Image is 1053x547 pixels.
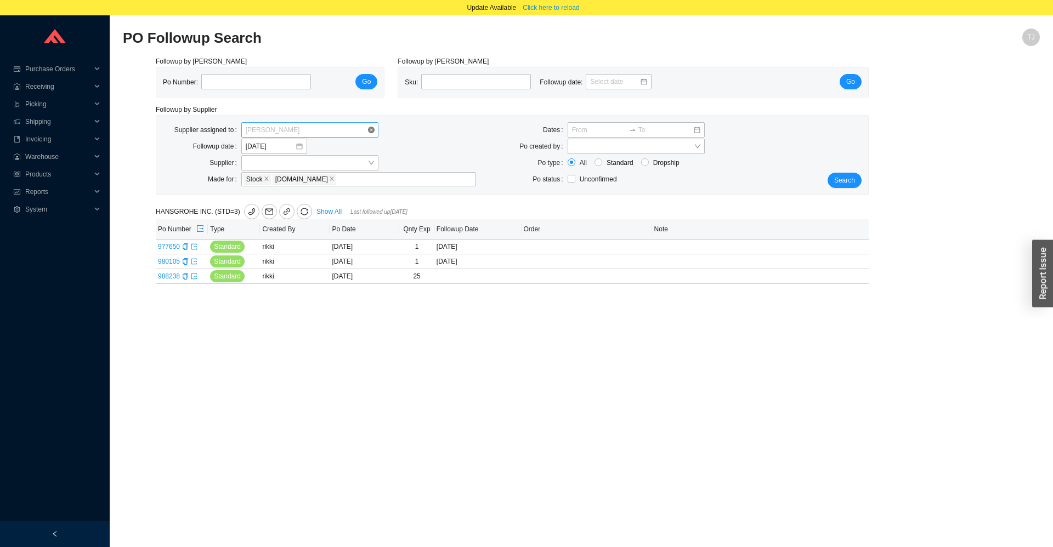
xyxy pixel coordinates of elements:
span: Followup by [PERSON_NAME] [398,58,489,65]
a: Show All [316,208,342,215]
span: export [191,243,197,250]
span: Stock [244,174,271,185]
button: Go [355,74,377,89]
span: Reports [25,183,91,201]
span: System [25,201,91,218]
span: Purchase Orders [25,60,91,78]
div: Copy [182,256,189,267]
td: 25 [399,269,434,284]
label: Supplier assigned to [174,122,241,138]
span: Standard [214,241,241,252]
span: Shipping [25,113,91,130]
div: Copy [182,241,189,252]
button: Standard [210,241,245,253]
span: Followup by Supplier [156,106,217,113]
span: Dropship [649,157,684,168]
div: Copy [182,271,189,282]
span: copy [182,273,189,280]
span: Followup by [PERSON_NAME] [156,58,247,65]
button: Standard [210,270,245,282]
span: copy [182,258,189,265]
a: 977650 [158,243,180,250]
span: Products [25,166,91,183]
span: Picking [25,95,91,113]
span: Unconfirmed [580,175,617,183]
input: From [572,124,626,135]
span: export [196,225,204,233]
div: [DATE] [437,256,519,267]
div: Po Number: [163,74,320,90]
td: [DATE] [330,240,399,254]
th: Note [652,219,869,240]
input: 9/16/2025 [246,141,295,152]
th: Order [522,219,652,240]
label: Made for: [208,172,241,187]
span: Standard [214,256,241,267]
span: to [629,126,636,134]
span: Search [834,175,855,186]
button: Search [828,173,862,188]
span: Go [846,76,855,87]
span: link [283,208,291,217]
th: Created By [260,219,330,240]
span: phone [245,208,259,215]
label: Po status: [533,172,567,187]
button: export [196,221,205,237]
span: left [52,531,58,537]
label: Po created by: [519,139,567,154]
label: Po type: [538,155,568,170]
th: Type [208,219,260,240]
span: Receiving [25,78,91,95]
span: close-circle [368,127,375,133]
div: Sku: Followup date: [405,74,660,90]
td: [DATE] [330,254,399,269]
a: link [279,204,295,219]
span: sync [297,208,312,215]
div: [DATE] [437,241,519,252]
span: book [13,136,21,143]
td: [DATE] [330,269,399,284]
span: credit-card [13,66,21,72]
button: Go [840,74,862,89]
th: Qnty Exp [399,219,434,240]
th: Po Number [156,219,208,240]
span: mail [262,208,276,215]
a: 980105 [158,258,180,265]
h2: PO Followup Search [123,29,811,48]
td: 1 [399,240,434,254]
td: rikki [260,269,330,284]
button: Standard [210,255,245,267]
a: export [191,243,197,250]
td: 1 [399,254,434,269]
span: Standard [602,157,638,168]
span: QualityBath.com [273,174,336,185]
button: mail [262,204,277,219]
span: close [329,176,335,183]
span: [DOMAIN_NAME] [275,174,328,184]
a: 988238 [158,272,180,280]
a: export [191,272,197,280]
span: TJ [1027,29,1034,46]
td: rikki [260,240,330,254]
th: Po Date [330,219,399,240]
label: Dates: [543,122,568,138]
span: All [575,157,591,168]
label: Followup date: [193,139,241,154]
span: read [13,171,21,178]
a: export [191,258,197,265]
span: Tziporah Jakobovits [246,123,374,137]
span: Stock [246,174,263,184]
label: Supplier: [210,155,241,170]
button: phone [244,204,259,219]
span: Go [362,76,371,87]
span: Invoicing [25,130,91,148]
span: HANSGROHE INC. (STD=3) [156,208,314,215]
span: Click here to reload [523,2,579,13]
span: Warehouse [25,148,91,166]
span: swap-right [629,126,636,134]
span: Standard [214,271,241,282]
span: setting [13,206,21,213]
button: sync [297,204,312,219]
